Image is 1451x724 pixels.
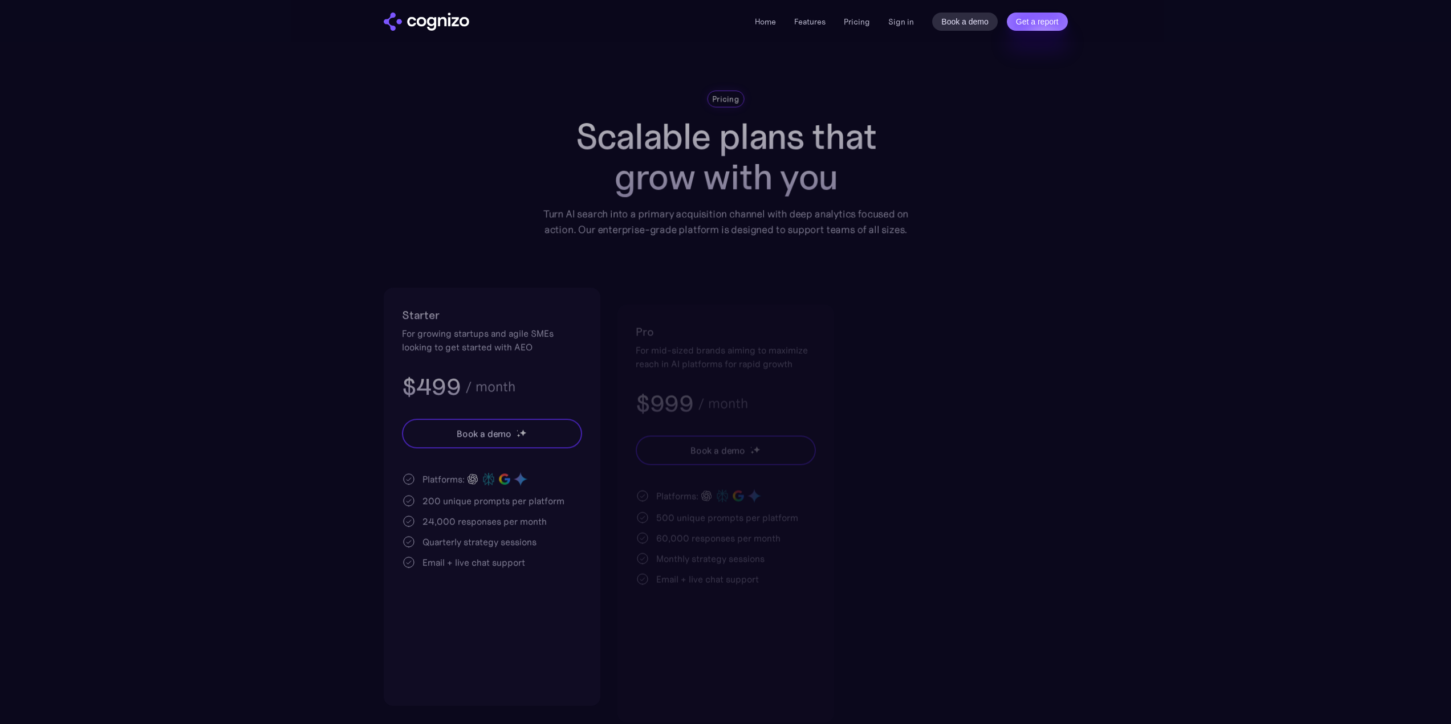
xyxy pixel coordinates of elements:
img: star [519,429,526,436]
div: Quarterly strategy sessions [422,535,536,549]
img: star [753,445,760,453]
div: Turn AI search into a primary acquisition channel with deep analytics focused on action. Our ente... [535,206,917,238]
a: Book a demostarstarstar [636,436,816,465]
div: Book a demo [456,427,511,440]
a: Home [755,17,776,27]
img: cognizo logo [384,13,469,31]
div: Book a demo [690,444,745,457]
h3: $499 [402,372,461,402]
div: / month [697,397,747,411]
div: Monthly strategy sessions [656,552,765,566]
div: For growing startups and agile SMEs looking to get started with AEO [402,326,582,354]
h2: Pro [636,323,816,341]
div: Platforms: [422,472,465,486]
img: star [516,430,518,431]
h2: Starter [402,306,582,324]
a: Pricing [844,17,870,27]
h1: Scalable plans that grow with you [535,116,917,197]
img: star [750,447,751,448]
div: Platforms: [656,489,698,503]
a: Book a demo [932,13,998,31]
div: Pricing [712,93,739,105]
div: 60,000 responses per month [656,531,781,545]
img: star [750,451,754,455]
div: For mid-sized brands aiming to maximize reach in AI platforms for rapid growth [636,343,816,371]
div: 24,000 responses per month [422,514,547,528]
img: star [516,433,520,437]
a: Get a report [1007,13,1068,31]
a: Sign in [888,15,914,28]
div: / month [465,380,515,394]
a: home [384,13,469,31]
a: Features [794,17,826,27]
div: 500 unique prompts per platform [656,511,798,525]
div: Email + live chat support [422,555,525,569]
a: Book a demostarstarstar [402,419,582,448]
div: Email + live chat support [656,572,759,586]
div: 200 unique prompts per platform [422,494,564,508]
h3: $999 [636,389,693,419]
